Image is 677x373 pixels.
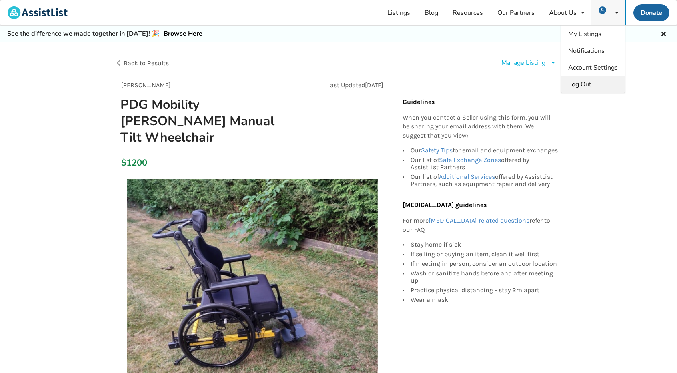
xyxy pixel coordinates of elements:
[411,172,559,188] div: Our list of offered by AssistList Partners, such as equipment repair and delivery
[633,4,669,21] a: Donate
[411,249,559,259] div: If selling or buying an item, clean it well first
[114,96,303,146] h1: PDG Mobility [PERSON_NAME] Manual Tilt Wheelchair
[439,173,495,180] a: Additional Services
[411,259,559,269] div: If meeting in person, consider an outdoor location
[7,30,202,38] h5: See the difference we made together in [DATE]! 🎉
[411,269,559,285] div: Wash or sanitize hands before and after meeting up
[411,241,559,249] div: Stay home if sick
[490,0,542,25] a: Our Partners
[121,81,171,89] span: [PERSON_NAME]
[411,147,559,155] div: Our for email and equipment exchanges
[568,80,591,89] span: Log Out
[501,58,545,68] div: Manage Listing
[411,285,559,295] div: Practice physical distancing - stay 2m apart
[403,201,487,209] b: [MEDICAL_DATA] guidelines
[411,295,559,303] div: Wear a mask
[439,156,501,164] a: Safe Exchange Zones
[568,46,605,55] span: Notifications
[429,217,529,224] a: [MEDICAL_DATA] related questions
[124,59,169,67] span: Back to Results
[164,29,202,38] a: Browse Here
[365,81,383,89] span: [DATE]
[121,157,126,168] div: $1200
[568,63,618,72] span: Account Settings
[8,6,68,19] img: assistlist-logo
[380,0,417,25] a: Listings
[403,113,559,141] p: When you contact a Seller using this form, you will be sharing your email address with them. We s...
[403,98,435,106] b: Guidelines
[327,81,365,89] span: Last Updated
[421,146,453,154] a: Safety Tips
[445,0,490,25] a: Resources
[549,10,577,16] div: About Us
[568,30,601,38] span: My Listings
[599,6,606,14] img: user icon
[411,155,559,172] div: Our list of offered by AssistList Partners
[417,0,445,25] a: Blog
[403,216,559,235] p: For more refer to our FAQ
